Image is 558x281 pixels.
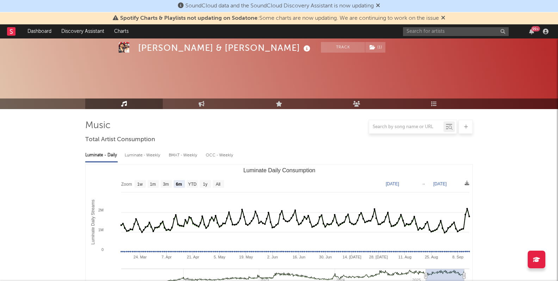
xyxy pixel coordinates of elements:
[403,27,509,36] input: Search for artists
[267,255,278,259] text: 2. Jun
[120,16,439,21] span: : Some charts are now updating. We are continuing to work on the issue
[176,182,182,187] text: 6m
[441,16,445,21] span: Dismiss
[529,29,534,34] button: 99+
[425,255,438,259] text: 25. Aug
[163,182,169,187] text: 3m
[169,149,199,161] div: BMAT - Weekly
[150,182,156,187] text: 1m
[365,42,385,53] button: (1)
[56,24,109,38] a: Discovery Assistant
[134,255,147,259] text: 24. Mar
[185,3,374,9] span: SoundCloud data and the SoundCloud Discovery Assistant is now updating
[125,149,162,161] div: Luminate - Weekly
[101,247,104,252] text: 0
[91,199,95,244] text: Luminate Daily Streams
[369,124,444,130] input: Search by song name or URL
[452,255,464,259] text: 8. Sep
[109,24,134,38] a: Charts
[188,182,197,187] text: YTD
[433,181,447,186] text: [DATE]
[161,255,172,259] text: 7. Apr
[187,255,199,259] text: 21. Apr
[138,42,312,54] div: [PERSON_NAME] & [PERSON_NAME]
[293,255,305,259] text: 16. Jun
[120,16,258,21] span: Spotify Charts & Playlists not updating on Sodatone
[243,167,316,173] text: Luminate Daily Consumption
[239,255,253,259] text: 19. May
[369,255,388,259] text: 28. [DATE]
[137,182,143,187] text: 1w
[398,255,411,259] text: 11. Aug
[85,149,118,161] div: Luminate - Daily
[121,182,132,187] text: Zoom
[421,181,426,186] text: →
[85,136,155,144] span: Total Artist Consumption
[386,181,399,186] text: [DATE]
[23,24,56,38] a: Dashboard
[98,228,104,232] text: 1M
[321,42,365,53] button: Track
[343,255,361,259] text: 14. [DATE]
[203,182,207,187] text: 1y
[216,182,220,187] text: All
[214,255,226,259] text: 5. May
[98,208,104,212] text: 2M
[206,149,234,161] div: OCC - Weekly
[531,26,540,31] div: 99 +
[376,3,380,9] span: Dismiss
[365,42,386,53] span: ( 1 )
[319,255,332,259] text: 30. Jun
